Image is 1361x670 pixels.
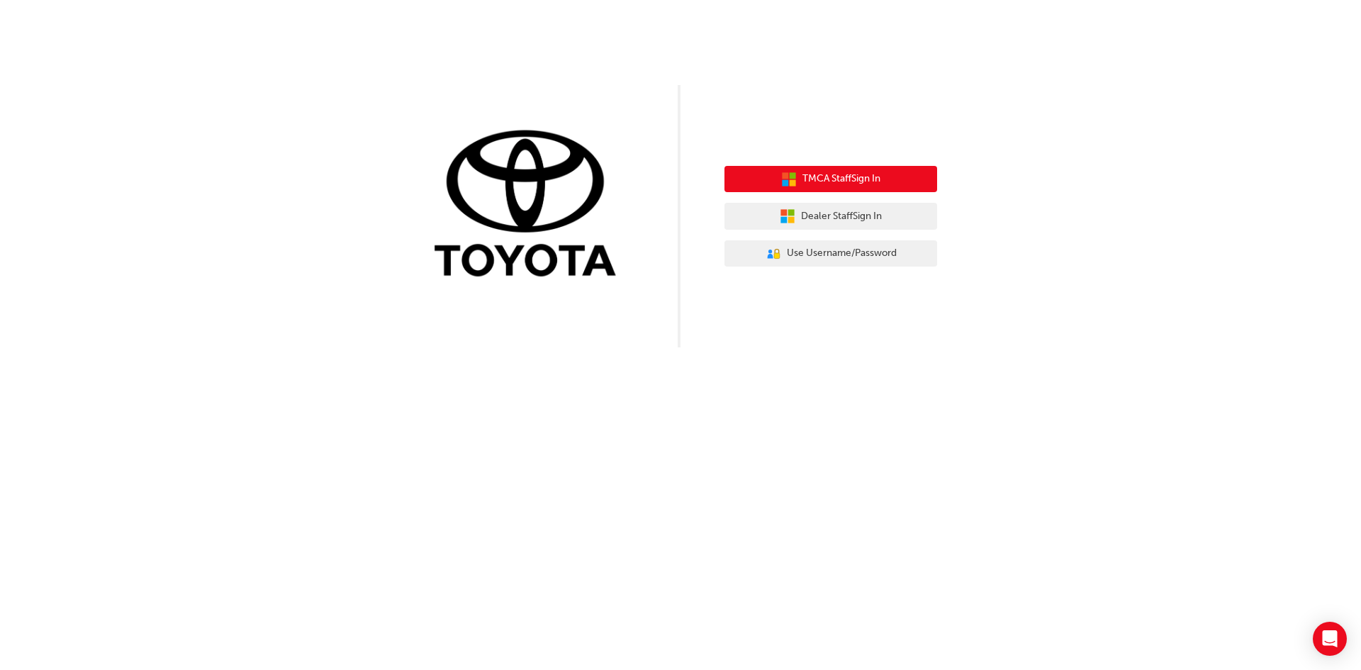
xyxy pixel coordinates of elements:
span: Use Username/Password [787,245,897,262]
img: Trak [424,127,637,284]
span: TMCA Staff Sign In [802,171,880,187]
button: TMCA StaffSign In [724,166,937,193]
div: Open Intercom Messenger [1313,622,1347,656]
button: Dealer StaffSign In [724,203,937,230]
span: Dealer Staff Sign In [801,208,882,225]
button: Use Username/Password [724,240,937,267]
